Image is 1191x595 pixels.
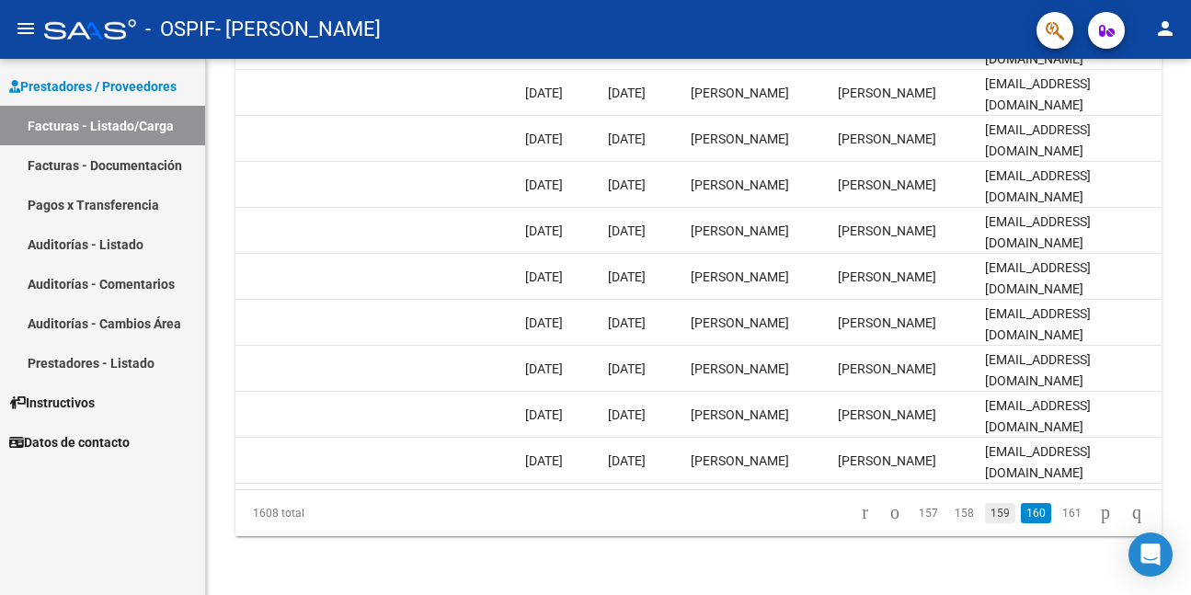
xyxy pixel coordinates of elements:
[608,269,646,284] span: [DATE]
[691,361,789,376] span: [PERSON_NAME]
[982,498,1018,529] li: page 159
[838,269,936,284] span: [PERSON_NAME]
[525,361,563,376] span: [DATE]
[949,503,979,523] a: 158
[9,76,177,97] span: Prestadores / Proveedores
[525,223,563,238] span: [DATE]
[1057,503,1087,523] a: 161
[608,407,646,422] span: [DATE]
[985,168,1091,204] span: [EMAIL_ADDRESS][DOMAIN_NAME]
[525,86,563,100] span: [DATE]
[838,177,936,192] span: [PERSON_NAME]
[985,352,1091,388] span: [EMAIL_ADDRESS][DOMAIN_NAME]
[838,407,936,422] span: [PERSON_NAME]
[946,498,982,529] li: page 158
[838,223,936,238] span: [PERSON_NAME]
[985,503,1015,523] a: 159
[608,177,646,192] span: [DATE]
[910,498,946,529] li: page 157
[608,453,646,468] span: [DATE]
[691,177,789,192] span: [PERSON_NAME]
[985,260,1091,296] span: [EMAIL_ADDRESS][DOMAIN_NAME]
[525,132,563,146] span: [DATE]
[1021,503,1051,523] a: 160
[608,86,646,100] span: [DATE]
[9,432,130,452] span: Datos de contacto
[882,503,908,523] a: go to previous page
[853,503,876,523] a: go to first page
[691,407,789,422] span: [PERSON_NAME]
[9,393,95,413] span: Instructivos
[608,132,646,146] span: [DATE]
[1093,503,1118,523] a: go to next page
[1154,17,1176,40] mat-icon: person
[525,269,563,284] span: [DATE]
[838,315,936,330] span: [PERSON_NAME]
[608,315,646,330] span: [DATE]
[525,407,563,422] span: [DATE]
[913,503,944,523] a: 157
[838,86,936,100] span: [PERSON_NAME]
[985,306,1091,342] span: [EMAIL_ADDRESS][DOMAIN_NAME]
[145,9,215,50] span: - OSPIF
[1018,498,1054,529] li: page 160
[985,122,1091,158] span: [EMAIL_ADDRESS][DOMAIN_NAME]
[985,76,1091,112] span: [EMAIL_ADDRESS][DOMAIN_NAME]
[691,86,789,100] span: [PERSON_NAME]
[525,315,563,330] span: [DATE]
[838,361,936,376] span: [PERSON_NAME]
[525,177,563,192] span: [DATE]
[985,214,1091,250] span: [EMAIL_ADDRESS][DOMAIN_NAME]
[985,444,1091,480] span: [EMAIL_ADDRESS][DOMAIN_NAME]
[525,453,563,468] span: [DATE]
[691,132,789,146] span: [PERSON_NAME]
[1054,498,1090,529] li: page 161
[691,269,789,284] span: [PERSON_NAME]
[608,223,646,238] span: [DATE]
[215,9,381,50] span: - [PERSON_NAME]
[691,223,789,238] span: [PERSON_NAME]
[691,453,789,468] span: [PERSON_NAME]
[608,361,646,376] span: [DATE]
[235,490,418,536] div: 1608 total
[1124,503,1150,523] a: go to last page
[838,132,936,146] span: [PERSON_NAME]
[1128,532,1173,577] div: Open Intercom Messenger
[15,17,37,40] mat-icon: menu
[691,315,789,330] span: [PERSON_NAME]
[838,453,936,468] span: [PERSON_NAME]
[985,398,1091,434] span: [EMAIL_ADDRESS][DOMAIN_NAME]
